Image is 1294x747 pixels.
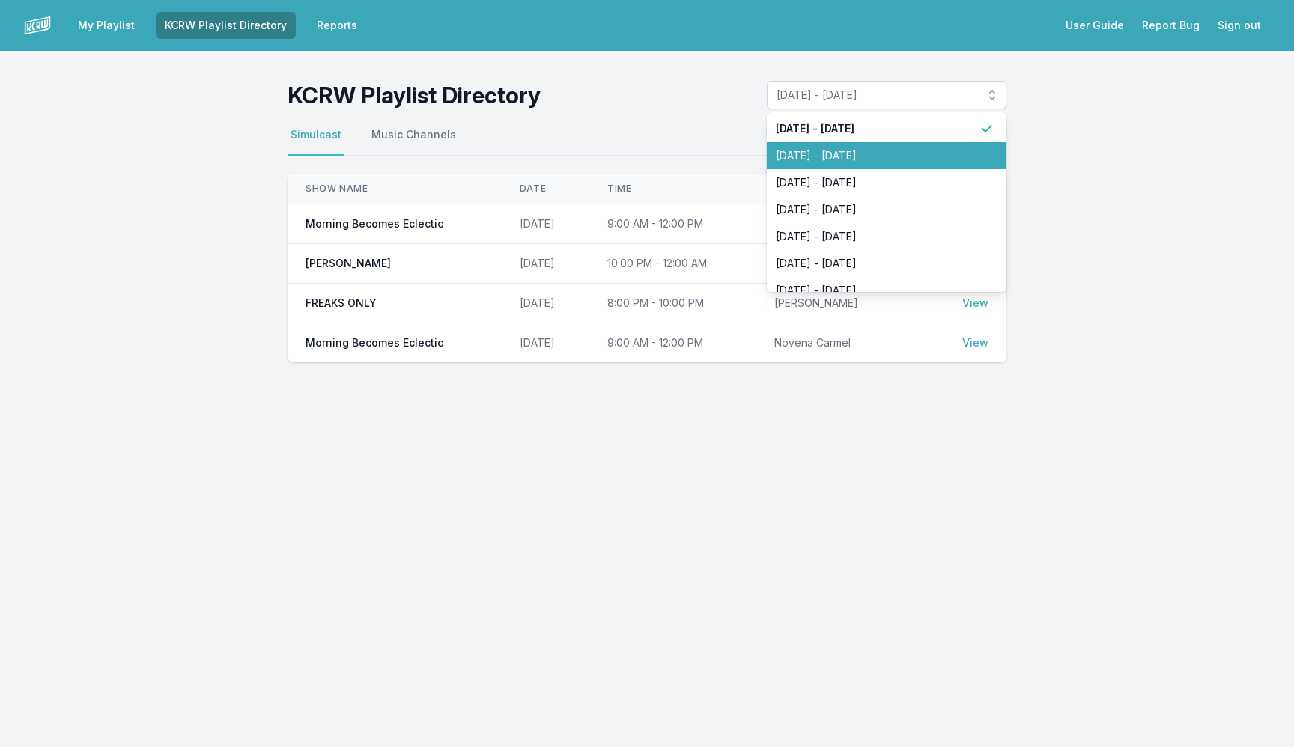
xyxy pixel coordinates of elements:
button: Sign out [1209,12,1270,39]
td: [PERSON_NAME] [756,244,904,284]
span: [DATE] - [DATE] [776,175,979,190]
th: Host [756,174,904,204]
span: [PERSON_NAME] [306,256,391,271]
th: Time [589,174,756,204]
a: Report Bug [1133,12,1209,39]
a: View [962,296,988,311]
td: 10:00 PM - 12:00 AM [589,244,756,284]
span: [DATE] - [DATE] [777,88,976,103]
td: [PERSON_NAME] [756,284,904,323]
a: User Guide [1057,12,1133,39]
h1: KCRW Playlist Directory [288,82,541,109]
a: Reports [308,12,366,39]
td: [DATE] [502,323,589,363]
th: Date [502,174,589,204]
span: [DATE] - [DATE] [776,121,979,136]
button: Simulcast [288,127,344,156]
td: [DATE] [502,244,589,284]
img: logo-white-87cec1fa9cbef997252546196dc51331.png [24,12,51,39]
a: KCRW Playlist Directory [156,12,296,39]
a: View [962,335,988,350]
span: [DATE] - [DATE] [776,283,979,298]
button: Music Channels [368,127,459,156]
td: 9:00 AM - 12:00 PM [589,323,756,363]
span: [DATE] - [DATE] [776,148,979,163]
td: [DATE] [502,284,589,323]
span: Morning Becomes Eclectic [306,335,443,350]
span: [DATE] - [DATE] [776,229,979,244]
span: FREAKS ONLY [306,296,377,311]
span: Morning Becomes Eclectic [306,216,443,231]
span: [DATE] - [DATE] [776,256,979,271]
td: 8:00 PM - 10:00 PM [589,284,756,323]
td: Novena Carmel [756,204,904,244]
td: [DATE] [502,204,589,244]
button: [DATE] - [DATE] [767,81,1006,109]
th: Show Name [288,174,502,204]
td: 9:00 AM - 12:00 PM [589,204,756,244]
td: Novena Carmel [756,323,904,363]
span: [DATE] - [DATE] [776,202,979,217]
a: My Playlist [69,12,144,39]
